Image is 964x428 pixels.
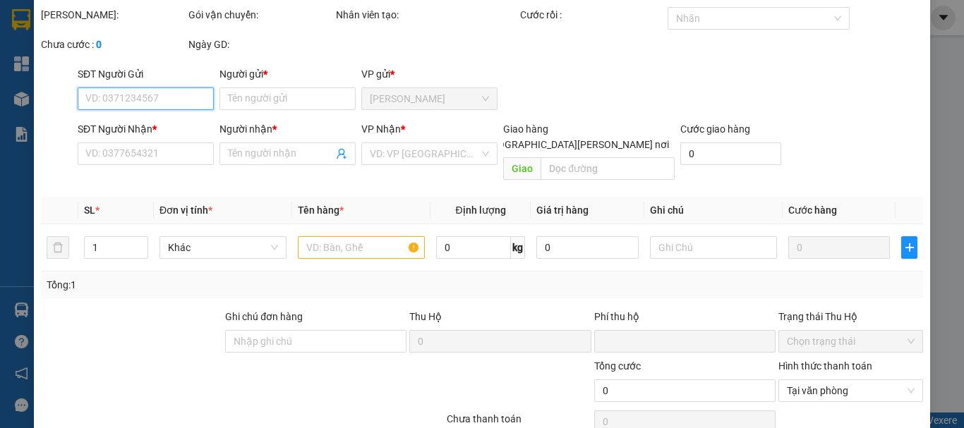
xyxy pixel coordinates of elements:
[503,123,548,135] span: Giao hàng
[219,121,356,137] div: Người nhận
[361,123,401,135] span: VP Nhận
[225,330,406,353] input: Ghi chú đơn hàng
[159,204,212,216] span: Đơn vị tính
[644,197,783,224] th: Ghi chú
[520,7,665,23] div: Cước rồi :
[594,360,641,372] span: Tổng cước
[41,7,186,23] div: [PERSON_NAME]:
[901,236,917,259] button: plus
[336,148,347,159] span: user-add
[788,236,890,259] input: 0
[778,309,923,324] div: Trạng thái Thu Hộ
[219,66,356,82] div: Người gửi
[78,121,214,137] div: SĐT Người Nhận
[541,157,675,180] input: Dọc đường
[84,204,95,216] span: SL
[225,311,303,322] label: Ghi chú đơn hàng
[370,88,489,109] span: Cao Tốc
[41,37,186,52] div: Chưa cước :
[188,37,333,52] div: Ngày GD:
[455,204,505,216] span: Định lượng
[47,277,373,293] div: Tổng: 1
[594,309,776,330] div: Phí thu hộ
[778,360,872,372] label: Hình thức thanh toán
[78,66,214,82] div: SĐT Người Gửi
[680,142,781,165] input: Cước giao hàng
[336,7,517,23] div: Nhân viên tạo:
[96,39,102,50] b: 0
[476,137,675,152] span: [GEOGRAPHIC_DATA][PERSON_NAME] nơi
[680,123,750,135] label: Cước giao hàng
[503,157,541,180] span: Giao
[787,380,915,401] span: Tại văn phòng
[409,311,442,322] span: Thu Hộ
[298,204,344,216] span: Tên hàng
[787,331,915,352] span: Chọn trạng thái
[47,236,69,259] button: delete
[168,237,278,258] span: Khác
[298,236,425,259] input: VD: Bàn, Ghế
[902,242,917,253] span: plus
[536,204,589,216] span: Giá trị hàng
[361,66,498,82] div: VP gửi
[188,7,333,23] div: Gói vận chuyển:
[650,236,777,259] input: Ghi Chú
[511,236,525,259] span: kg
[788,204,837,216] span: Cước hàng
